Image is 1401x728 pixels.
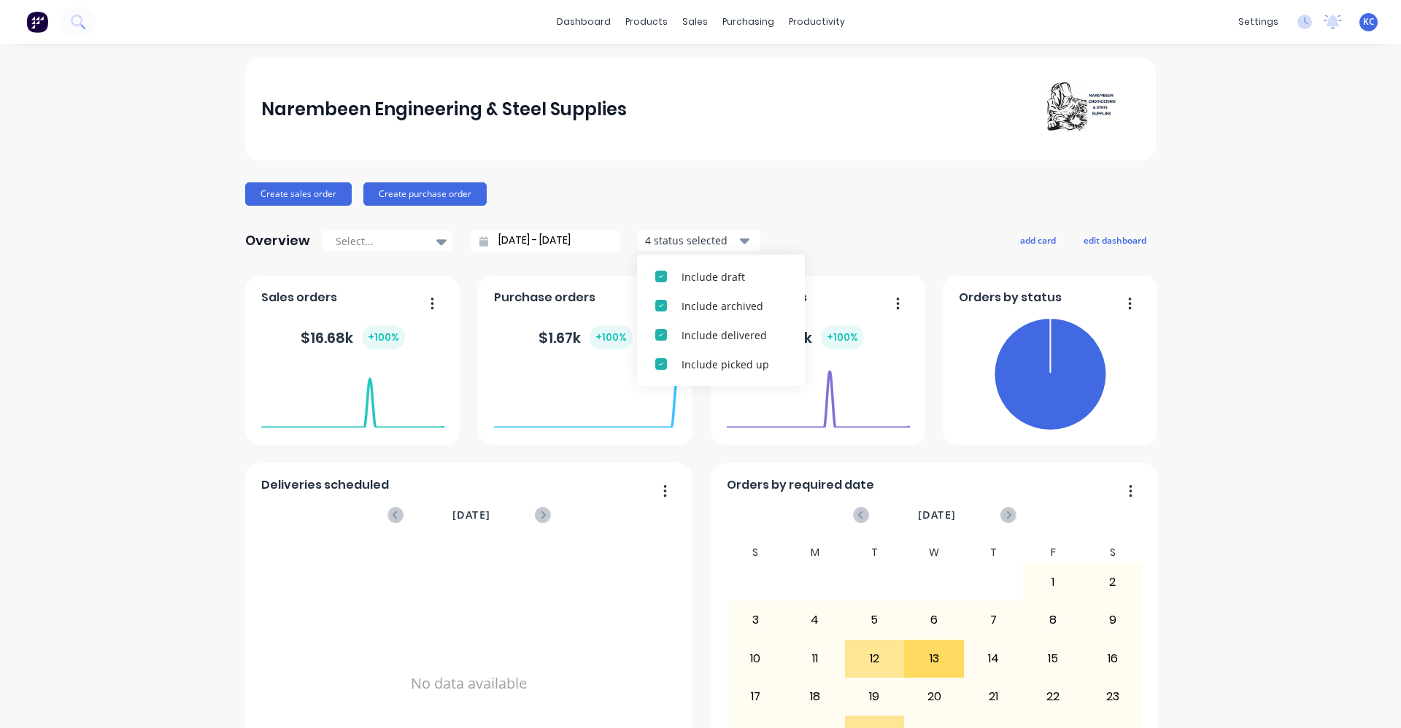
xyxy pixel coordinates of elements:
img: Narembeen Engineering & Steel Supplies [1038,81,1140,139]
div: S [1083,542,1143,563]
div: Include delivered [682,328,787,343]
button: edit dashboard [1074,231,1156,249]
div: 5 [846,602,904,638]
div: 21 [965,678,1023,715]
div: productivity [781,11,852,33]
div: products [618,11,675,33]
div: + 100 % [590,325,633,349]
span: KC [1363,15,1375,28]
span: Purchase orders [494,289,595,306]
div: T [964,542,1024,563]
div: 7 [965,602,1023,638]
div: Include picked up [682,357,787,372]
button: Create purchase order [363,182,487,206]
a: dashboard [549,11,618,33]
div: 12 [846,640,904,677]
div: 1 [1024,564,1082,600]
div: 22 [1024,678,1082,715]
div: settings [1231,11,1286,33]
div: S [726,542,786,563]
div: 6 [905,602,963,638]
div: 16 [1084,640,1142,677]
span: [DATE] [452,507,490,523]
div: 2 [1084,564,1142,600]
div: $ 1.67k [539,325,633,349]
div: 14 [965,640,1023,677]
span: Orders by status [959,289,1062,306]
div: W [904,542,964,563]
div: + 100 % [821,325,864,349]
div: 13 [905,640,963,677]
div: 15 [1024,640,1082,677]
div: Narembeen Engineering & Steel Supplies [261,95,627,124]
div: + 100 % [362,325,405,349]
div: Overview [245,226,310,255]
div: 11 [786,640,844,677]
span: Sales orders [261,289,337,306]
div: 8 [1024,602,1082,638]
div: purchasing [715,11,781,33]
div: 19 [846,678,904,715]
div: M [785,542,845,563]
div: 10 [727,640,785,677]
div: $ 16.68k [301,325,405,349]
div: $ 19.1k [772,325,864,349]
div: F [1023,542,1083,563]
div: 20 [905,678,963,715]
div: Include archived [682,298,787,314]
button: add card [1011,231,1065,249]
div: 4 [786,602,844,638]
div: 4 status selected [645,233,737,248]
button: Create sales order [245,182,352,206]
div: T [845,542,905,563]
span: Deliveries scheduled [261,476,389,494]
div: 17 [727,678,785,715]
div: 18 [786,678,844,715]
div: 9 [1084,602,1142,638]
div: Include draft [682,269,787,284]
img: Factory [26,11,48,33]
span: [DATE] [918,507,956,523]
div: 23 [1084,678,1142,715]
div: sales [675,11,715,33]
button: 4 status selected [637,230,761,252]
div: 3 [727,602,785,638]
